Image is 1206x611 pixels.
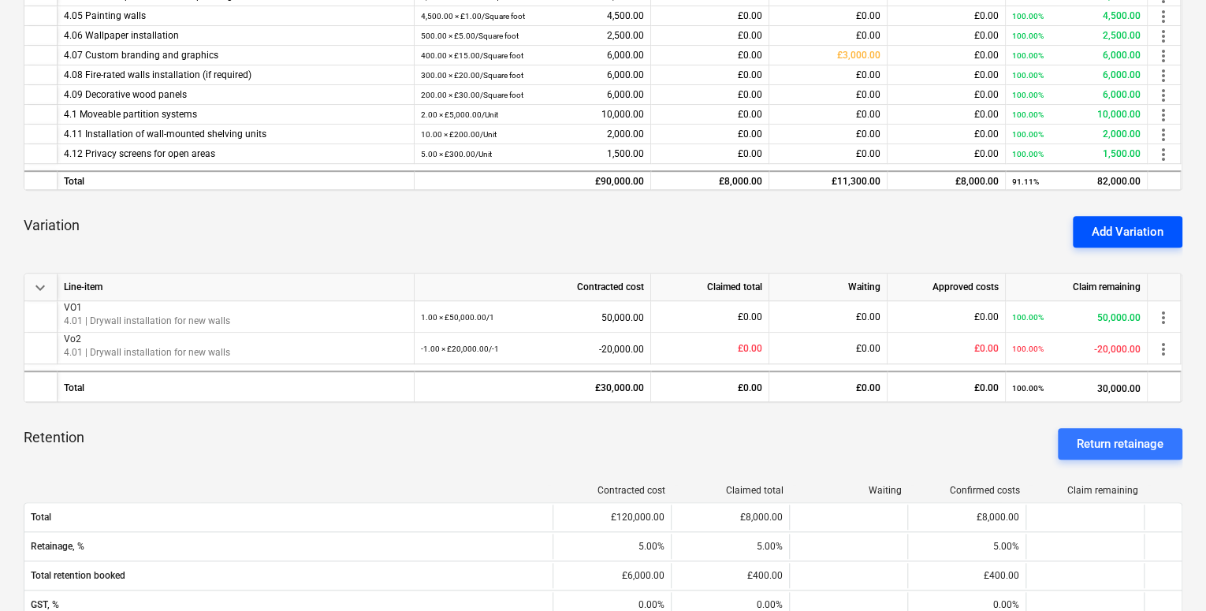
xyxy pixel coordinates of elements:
[64,125,408,144] div: 4.11 Installation of wall-mounted shelving units
[974,10,999,21] span: £0.00
[1154,47,1173,65] span: more_vert
[31,278,50,297] span: keyboard_arrow_down
[1012,144,1141,164] div: 1,500.00
[769,274,888,301] div: Waiting
[31,599,546,610] span: GST, %
[651,274,769,301] div: Claimed total
[421,91,523,99] small: 200.00 × £30.00 / Square foot
[1012,32,1044,40] small: 100.00%
[738,89,762,100] span: £0.00
[738,10,762,21] span: £0.00
[421,105,644,125] div: 10,000.00
[1012,46,1141,65] div: 6,000.00
[64,301,408,315] p: VO1
[671,563,789,588] div: £400.00
[738,129,762,140] span: £0.00
[856,148,880,159] span: £0.00
[1012,105,1141,125] div: 10,000.00
[738,311,762,322] span: £0.00
[1012,372,1141,404] div: 30,000.00
[1154,125,1173,144] span: more_vert
[553,534,671,559] div: 5.00%
[64,333,408,346] p: Vo2
[1154,66,1173,85] span: more_vert
[421,6,644,26] div: 4,500.00
[24,216,80,235] p: Variation
[421,144,644,164] div: 1,500.00
[856,10,880,21] span: £0.00
[58,371,415,402] div: Total
[888,274,1006,301] div: Approved costs
[1154,106,1173,125] span: more_vert
[856,311,880,322] span: £0.00
[907,505,1025,530] div: £8,000.00
[974,69,999,80] span: £0.00
[888,170,1006,190] div: £8,000.00
[856,343,880,354] span: £0.00
[1127,535,1206,611] iframe: Chat Widget
[974,311,999,322] span: £0.00
[1012,125,1141,144] div: 2,000.00
[421,32,519,40] small: 500.00 × £5.00 / Square foot
[738,69,762,80] span: £0.00
[1154,27,1173,46] span: more_vert
[58,170,415,190] div: Total
[974,109,999,120] span: £0.00
[1006,274,1148,301] div: Claim remaining
[678,485,784,496] div: Claimed total
[974,89,999,100] span: £0.00
[421,71,523,80] small: 300.00 × £20.00 / Square foot
[64,105,408,125] div: 4.1 Moveable partition systems
[738,50,762,61] span: £0.00
[421,46,644,65] div: 6,000.00
[64,346,408,360] p: 4.01 | Drywall installation for new walls
[769,371,888,402] div: £0.00
[553,505,671,530] div: £120,000.00
[1012,177,1039,186] small: 91.11%
[651,170,769,190] div: £8,000.00
[421,345,499,353] small: -1.00 × £20,000.00 / -1
[888,371,1006,402] div: £0.00
[974,148,999,159] span: £0.00
[421,313,494,322] small: 1.00 × £50,000.00 / 1
[421,130,497,139] small: 10.00 × £200.00 / Unit
[738,30,762,41] span: £0.00
[738,148,762,159] span: £0.00
[974,30,999,41] span: £0.00
[1154,7,1173,26] span: more_vert
[1077,434,1163,454] div: Return retainage
[671,534,789,559] div: 5.00%
[421,12,525,20] small: 4,500.00 × £1.00 / Square foot
[560,485,665,496] div: Contracted cost
[1012,384,1044,393] small: 100.00%
[1154,145,1173,164] span: more_vert
[553,563,671,588] div: £6,000.00
[1012,301,1141,333] div: 50,000.00
[421,65,644,85] div: 6,000.00
[1012,91,1044,99] small: 100.00%
[1154,340,1173,359] span: more_vert
[421,150,492,158] small: 5.00 × £300.00 / Unit
[1012,150,1044,158] small: 100.00%
[415,170,651,190] div: £90,000.00
[421,333,644,365] div: -20,000.00
[31,512,546,523] span: Total
[31,570,546,581] span: Total retention booked
[856,30,880,41] span: £0.00
[651,371,769,402] div: £0.00
[837,50,880,61] span: £3,000.00
[914,485,1020,496] div: Confirmed costs
[1012,110,1044,119] small: 100.00%
[421,26,644,46] div: 2,500.00
[974,343,999,354] span: £0.00
[415,274,651,301] div: Contracted cost
[1073,216,1182,248] button: Add Variation
[974,129,999,140] span: £0.00
[856,89,880,100] span: £0.00
[64,65,408,85] div: 4.08 Fire-rated walls installation (if required)
[1012,130,1044,139] small: 100.00%
[1012,345,1044,353] small: 100.00%
[64,26,408,46] div: 4.06 Wallpaper installation
[421,125,644,144] div: 2,000.00
[64,144,408,164] div: 4.12 Privacy screens for open areas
